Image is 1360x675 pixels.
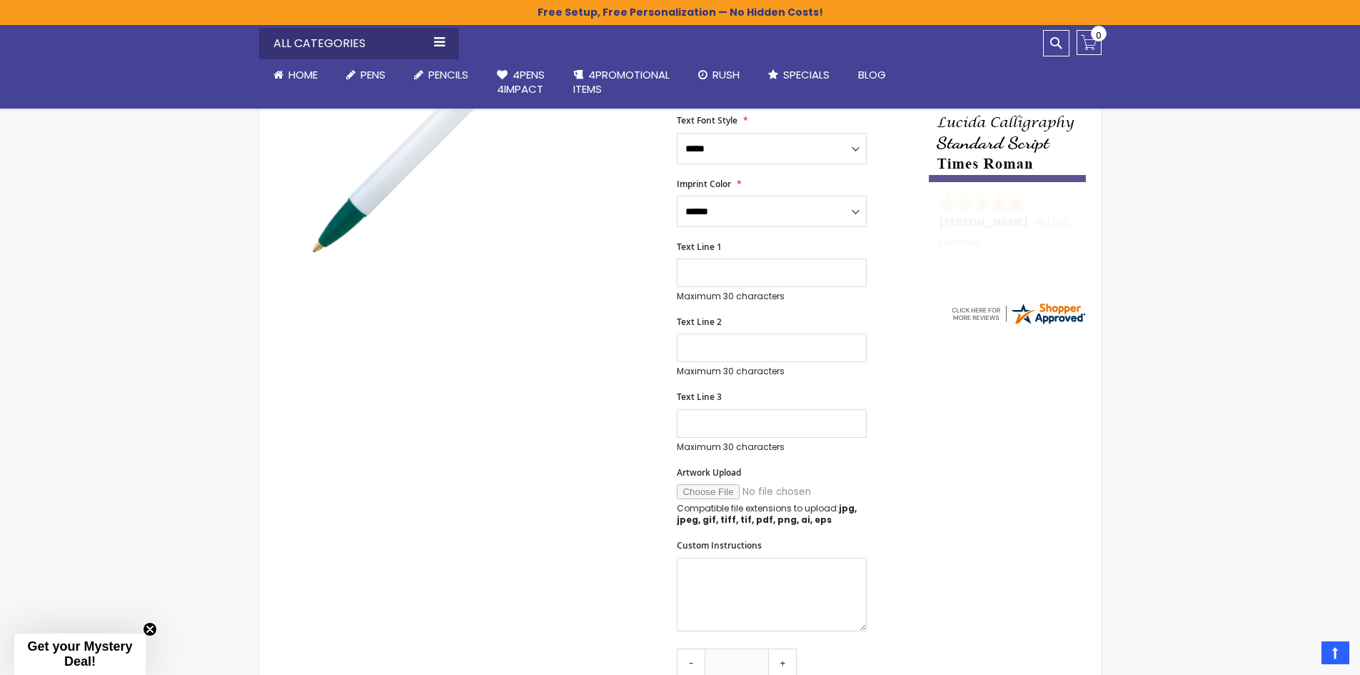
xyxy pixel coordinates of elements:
span: Text Line 2 [677,316,722,328]
span: [PERSON_NAME] [939,215,1033,229]
span: Text Line 3 [677,391,722,403]
p: Maximum 30 characters [677,291,867,302]
a: 0 [1077,30,1102,55]
span: 4PROMOTIONAL ITEMS [573,67,670,96]
span: Pencils [428,67,468,82]
p: Compatible file extensions to upload: [677,503,867,526]
p: Maximum 30 characters [677,366,867,377]
a: Home [259,59,332,91]
span: [GEOGRAPHIC_DATA] [1052,215,1157,229]
button: Close teaser [143,622,157,636]
a: Rush [684,59,754,91]
img: 4pens.com widget logo [950,301,1087,326]
span: NJ [1039,215,1050,229]
img: font-personalization-examples [929,44,1086,182]
span: Pens [361,67,386,82]
p: Maximum 30 characters [677,441,867,453]
a: 4Pens4impact [483,59,559,106]
a: Blog [844,59,900,91]
span: 4Pens 4impact [497,67,545,96]
div: Fantastic [939,238,1077,269]
a: Pens [332,59,400,91]
a: Pencils [400,59,483,91]
strong: jpg, jpeg, gif, tiff, tif, pdf, png, ai, eps [677,502,857,526]
div: All Categories [259,28,459,59]
span: Imprint Color [677,178,731,190]
span: 0 [1096,29,1102,42]
iframe: Google Customer Reviews [1242,636,1360,675]
a: 4pens.com certificate URL [950,317,1087,329]
span: Blog [858,67,886,82]
span: Custom Instructions [677,539,762,551]
span: Artwork Upload [677,466,741,479]
div: Get your Mystery Deal!Close teaser [14,634,146,675]
span: - , [1033,215,1157,229]
span: Specials [783,67,830,82]
span: Text Font Style [677,114,737,126]
a: Specials [754,59,844,91]
span: Text Line 1 [677,241,722,253]
a: 4PROMOTIONALITEMS [559,59,684,106]
span: Get your Mystery Deal! [27,639,132,669]
span: Home [288,67,318,82]
span: Rush [712,67,740,82]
